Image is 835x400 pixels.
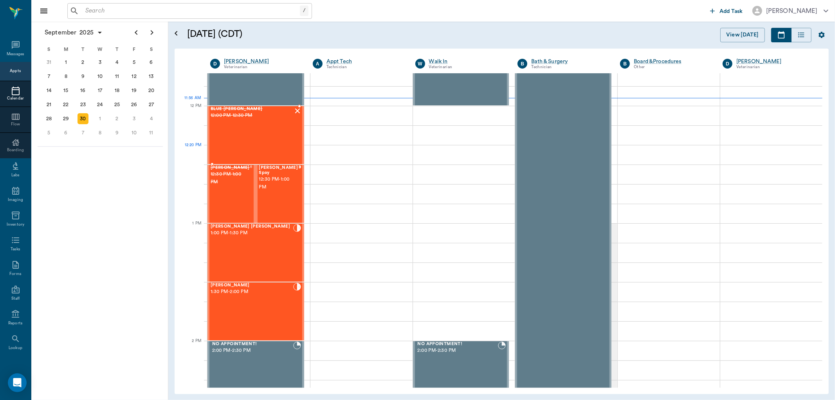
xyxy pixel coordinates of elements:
[95,127,106,138] div: Wednesday, October 8, 2025
[413,341,509,400] div: BOOKED, 2:00 PM - 2:30 PM
[129,85,140,96] div: Friday, September 19, 2025
[112,71,123,82] div: Thursday, September 11, 2025
[60,85,71,96] div: Monday, September 15, 2025
[60,99,71,110] div: Monday, September 22, 2025
[210,59,220,69] div: D
[211,224,293,229] span: [PERSON_NAME] [PERSON_NAME]
[129,57,140,68] div: Friday, September 5, 2025
[207,223,304,282] div: CHECKED_IN, 1:00 PM - 1:30 PM
[92,43,109,55] div: W
[58,43,75,55] div: M
[78,113,88,124] div: Today, Tuesday, September 30, 2025
[60,127,71,138] div: Monday, October 6, 2025
[8,197,23,203] div: Imaging
[9,345,22,351] div: Lookup
[415,59,425,69] div: W
[95,57,106,68] div: Wednesday, September 3, 2025
[41,25,107,40] button: September2025
[429,58,506,65] a: Walk In
[418,342,498,347] span: NO APPOINTMENT!
[181,102,201,121] div: 12 PM
[146,113,157,124] div: Saturday, October 4, 2025
[129,127,140,138] div: Friday, October 10, 2025
[95,99,106,110] div: Wednesday, September 24, 2025
[112,57,123,68] div: Thursday, September 4, 2025
[78,85,88,96] div: Tuesday, September 16, 2025
[60,113,71,124] div: Monday, September 29, 2025
[207,106,304,165] div: NO_SHOW, 12:00 PM - 12:30 PM
[326,58,404,65] div: Appt Tech
[212,342,293,347] span: NO APPOINTMENT!
[40,43,58,55] div: S
[707,4,746,18] button: Add Task
[78,127,88,138] div: Tuesday, October 7, 2025
[256,165,304,223] div: CHECKED_IN, 12:30 PM - 1:00 PM
[300,5,308,16] div: /
[634,58,711,65] a: Board &Procedures
[207,47,304,106] div: BOOKED, 11:30 AM - 12:00 PM
[11,246,20,252] div: Tasks
[723,59,732,69] div: D
[129,113,140,124] div: Friday, October 3, 2025
[128,25,144,40] button: Previous page
[212,347,293,355] span: 2:00 PM - 2:30 PM
[126,43,143,55] div: F
[142,43,160,55] div: S
[634,64,711,71] div: Other
[207,282,304,341] div: CHECKED_IN, 1:30 PM - 2:00 PM
[95,85,106,96] div: Wednesday, September 17, 2025
[78,27,95,38] span: 2025
[43,127,54,138] div: Sunday, October 5, 2025
[95,113,106,124] div: Wednesday, October 1, 2025
[78,57,88,68] div: Tuesday, September 2, 2025
[11,296,20,302] div: Staff
[112,127,123,138] div: Thursday, October 9, 2025
[326,64,404,71] div: Technician
[224,64,301,71] div: Veterinarian
[82,5,300,16] input: Search
[736,58,813,65] div: [PERSON_NAME]
[7,51,25,57] div: Messages
[43,27,78,38] span: September
[766,6,817,16] div: [PERSON_NAME]
[171,18,181,49] button: Open calendar
[8,320,23,326] div: Reports
[144,25,160,40] button: Next page
[207,341,304,400] div: BOOKED, 2:00 PM - 2:30 PM
[74,43,92,55] div: T
[429,64,506,71] div: Veterinarian
[146,127,157,138] div: Saturday, October 11, 2025
[60,57,71,68] div: Monday, September 1, 2025
[259,176,298,191] span: 12:30 PM - 1:00 PM
[181,219,201,239] div: 1 PM
[211,283,293,288] span: [PERSON_NAME]
[259,165,298,176] span: [PERSON_NAME] Spay
[531,64,608,71] div: Technician
[620,59,630,69] div: B
[720,28,765,42] button: View [DATE]
[418,347,498,355] span: 2:00 PM - 2:30 PM
[146,99,157,110] div: Saturday, September 27, 2025
[112,113,123,124] div: Thursday, October 2, 2025
[43,99,54,110] div: Sunday, September 21, 2025
[146,71,157,82] div: Saturday, September 13, 2025
[736,64,813,71] div: Veterinarian
[10,68,21,74] div: Appts
[8,373,27,392] div: Open Intercom Messenger
[211,107,293,112] span: BLUE [PERSON_NAME]
[9,271,21,277] div: Forms
[108,43,126,55] div: T
[78,71,88,82] div: Tuesday, September 9, 2025
[224,58,301,65] a: [PERSON_NAME]
[112,85,123,96] div: Thursday, September 18, 2025
[413,47,509,106] div: BOOKED, 11:30 AM - 12:00 PM
[211,112,293,119] span: 12:00 PM - 12:30 PM
[211,165,250,170] span: [PERSON_NAME]
[313,59,323,69] div: A
[746,4,835,18] button: [PERSON_NAME]
[531,58,608,65] div: Bath & Surgery
[207,165,256,223] div: CANCELED, 12:30 PM - 1:00 PM
[211,170,250,186] span: 12:30 PM - 1:00 PM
